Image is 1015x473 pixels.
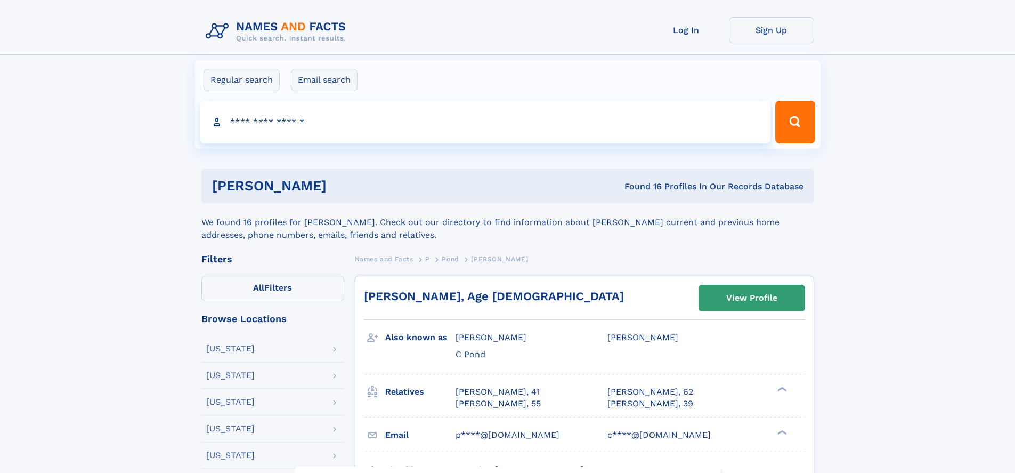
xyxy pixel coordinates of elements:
label: Regular search [204,69,280,91]
h3: Relatives [385,383,456,401]
div: Found 16 Profiles In Our Records Database [475,181,803,193]
h1: [PERSON_NAME] [212,179,476,193]
span: P [425,255,430,263]
label: Email search [291,69,358,91]
img: Logo Names and Facts [201,17,355,46]
span: C Pond [456,349,485,359]
button: Search Button [775,101,815,143]
a: [PERSON_NAME], Age [DEMOGRAPHIC_DATA] [364,290,624,303]
input: search input [200,101,771,143]
a: Pond [442,252,459,266]
h3: Email [385,426,456,444]
span: All [253,283,264,293]
a: Log In [644,17,729,43]
a: View Profile [699,285,805,311]
label: Filters [201,276,344,301]
a: [PERSON_NAME], 62 [607,386,693,398]
a: [PERSON_NAME], 41 [456,386,540,398]
div: ❯ [775,429,787,436]
div: Browse Locations [201,314,344,324]
div: [US_STATE] [206,371,255,380]
a: [PERSON_NAME], 55 [456,398,541,410]
span: Pond [442,255,459,263]
div: ❯ [775,386,787,392]
div: View Profile [726,286,777,310]
div: [US_STATE] [206,451,255,460]
div: Filters [201,254,344,264]
h3: Also known as [385,328,456,347]
a: P [425,252,430,266]
span: [PERSON_NAME] [456,332,526,342]
div: [US_STATE] [206,398,255,406]
div: We found 16 profiles for [PERSON_NAME]. Check out our directory to find information about [PERSON... [201,203,814,242]
div: [US_STATE] [206,424,255,433]
a: Names and Facts [355,252,413,266]
a: Sign Up [729,17,814,43]
a: [PERSON_NAME], 39 [607,398,693,410]
div: [US_STATE] [206,344,255,353]
span: [PERSON_NAME] [471,255,528,263]
span: [PERSON_NAME] [607,332,678,342]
